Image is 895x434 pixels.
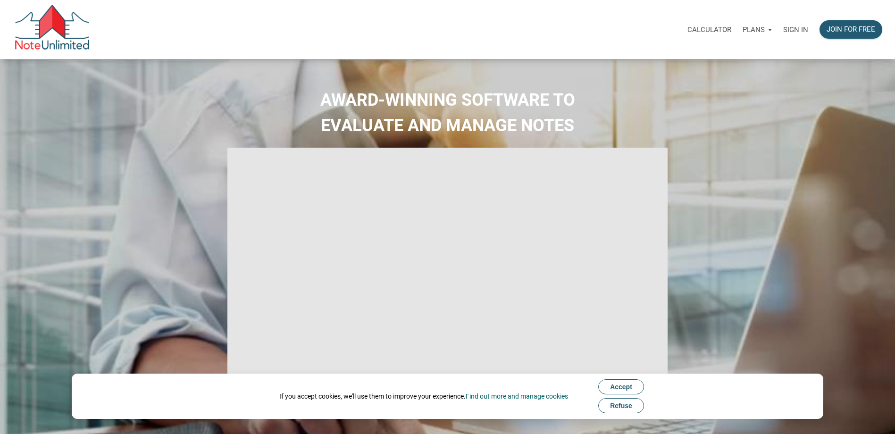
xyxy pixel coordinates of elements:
span: Accept [610,383,632,391]
a: Plans [737,15,778,44]
h2: AWARD-WINNING SOFTWARE TO EVALUATE AND MANAGE NOTES [7,87,888,138]
p: Sign in [783,25,808,34]
a: Join for free [814,15,888,44]
iframe: NoteUnlimited [227,148,668,395]
span: Refuse [610,402,632,409]
div: Join for free [827,24,875,35]
button: Plans [737,16,778,44]
div: If you accept cookies, we'll use them to improve your experience. [279,392,568,401]
button: Accept [598,379,644,394]
p: Plans [743,25,765,34]
button: Refuse [598,398,644,413]
p: Calculator [687,25,731,34]
a: Sign in [778,15,814,44]
a: Calculator [682,15,737,44]
button: Join for free [820,20,882,39]
a: Find out more and manage cookies [466,392,568,400]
